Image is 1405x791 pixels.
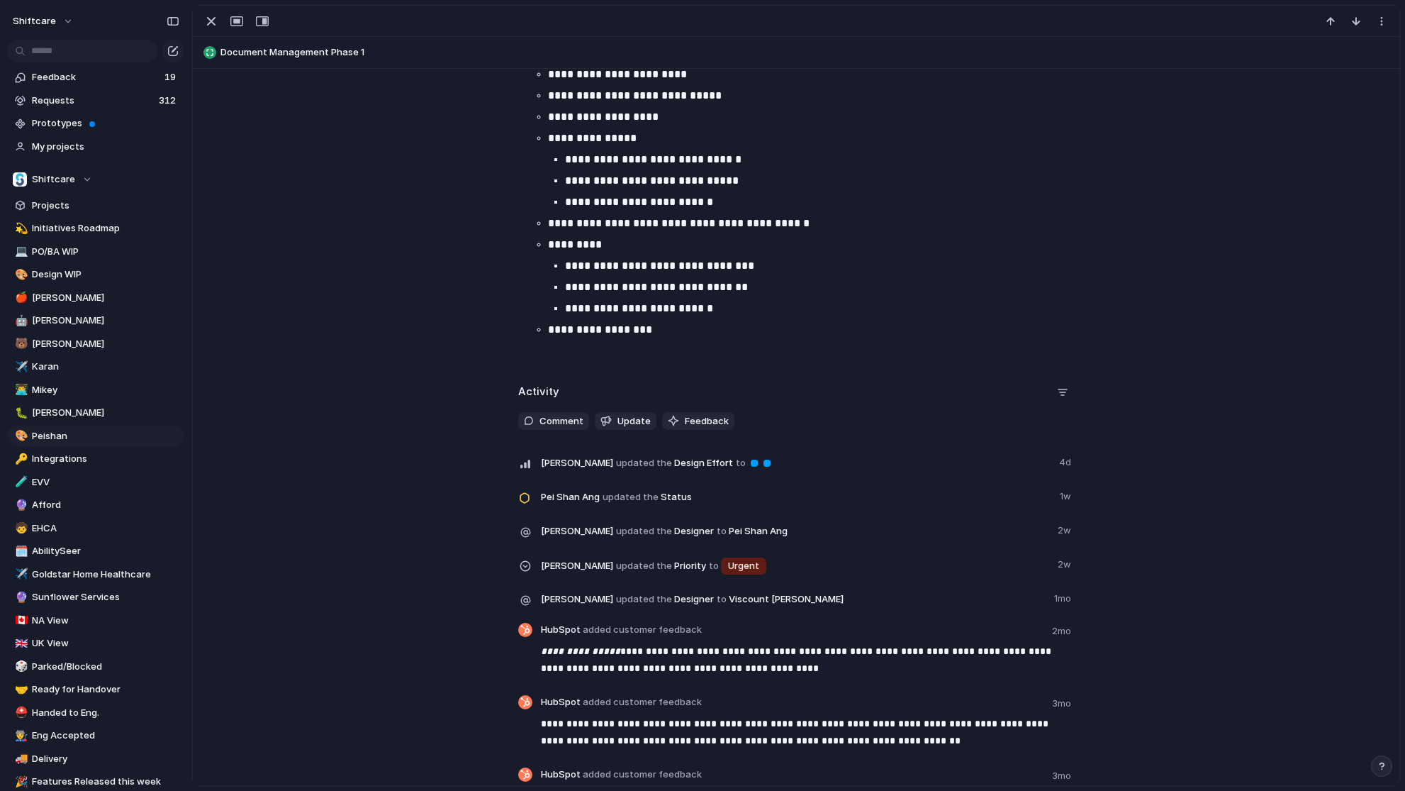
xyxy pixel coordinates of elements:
div: ✈️ [15,359,25,375]
a: 🐛[PERSON_NAME] [7,402,184,424]
a: 👨‍💻Mikey [7,380,184,401]
button: 💫 [13,221,27,236]
a: 👨‍🏭Eng Accepted [7,725,184,746]
span: Designer [541,589,1046,609]
span: updated the [603,490,659,504]
span: Projects [32,199,179,213]
span: Document Management Phase 1 [220,45,1393,60]
span: Requests [32,94,155,108]
div: 🎨 [15,428,25,444]
a: 💫Initiatives Roadmap [7,218,184,239]
span: [PERSON_NAME] [32,337,179,351]
span: shiftcare [13,14,56,28]
div: 🔑 [15,451,25,468]
h2: Activity [518,384,559,400]
span: [PERSON_NAME] [541,456,613,470]
span: Handed to Eng. [32,706,179,720]
div: 🧒 [15,520,25,536]
button: 🗓️ [13,544,27,558]
a: 🔮Sunflower Services [7,587,184,608]
a: 🧒EHCA [7,518,184,539]
span: [PERSON_NAME] [541,592,613,607]
a: ✈️Goldstar Home Healthcare [7,564,184,585]
span: Comment [539,414,583,428]
button: 🍎 [13,291,27,305]
span: Features Released this week [32,775,179,789]
div: 🚚Delivery [7,748,184,770]
span: NA View [32,614,179,628]
span: updated the [616,524,672,538]
span: 3mo [1052,697,1074,711]
div: 👨‍🏭 [15,728,25,744]
a: 💻PO/BA WIP [7,241,184,262]
a: 🇬🇧UK View [7,633,184,654]
span: [PERSON_NAME] [541,559,613,573]
span: [PERSON_NAME] [32,406,179,420]
div: 🔮 [15,497,25,514]
button: 🎨 [13,429,27,443]
div: 🍎[PERSON_NAME] [7,287,184,309]
span: Initiatives Roadmap [32,221,179,236]
a: 🗓️AbilitySeer [7,541,184,562]
a: 🎨Design WIP [7,264,184,285]
button: 🤖 [13,314,27,328]
span: PO/BA WIP [32,245,179,259]
span: to [717,592,727,607]
span: 1w [1060,487,1074,504]
div: 🎨 [15,267,25,283]
a: 🔑Integrations [7,448,184,470]
span: Peishan [32,429,179,443]
a: ⛑️Handed to Eng. [7,702,184,724]
div: 🇬🇧 [15,636,25,652]
button: Document Management Phase 1 [199,41,1393,64]
span: [PERSON_NAME] [32,314,179,328]
button: 🎨 [13,267,27,282]
div: 🧪 [15,474,25,490]
div: 🇨🇦 [15,612,25,629]
span: to [709,559,719,573]
div: 🇨🇦NA View [7,610,184,631]
button: ⛑️ [13,706,27,720]
a: 🤝Ready for Handover [7,679,184,700]
button: ✈️ [13,568,27,582]
a: 🧪EVV [7,472,184,493]
button: 💻 [13,245,27,259]
span: Eng Accepted [32,729,179,743]
span: EHCA [32,521,179,536]
span: added customer feedback [583,696,702,707]
button: Shiftcare [7,169,184,190]
span: Designer [541,521,1049,541]
button: shiftcare [6,10,81,33]
span: Karan [32,360,179,374]
span: Goldstar Home Healthcare [32,568,179,582]
a: ✈️Karan [7,356,184,377]
div: 🤝 [15,682,25,698]
button: 🤝 [13,682,27,697]
span: to [736,456,746,470]
a: Projects [7,195,184,216]
span: [PERSON_NAME] [32,291,179,305]
div: 💫 [15,221,25,237]
span: Sunflower Services [32,590,179,604]
a: 🐻[PERSON_NAME] [7,333,184,355]
div: 🚚 [15,751,25,767]
button: 🧪 [13,475,27,489]
span: UK View [32,636,179,651]
span: Pei Shan Ang [729,524,788,538]
button: 👨‍🏭 [13,729,27,743]
button: 🐻 [13,337,27,351]
button: Update [595,412,656,431]
span: Design WIP [32,267,179,282]
button: 🔑 [13,452,27,466]
div: 🤖 [15,313,25,329]
a: Prototypes [7,113,184,134]
button: 👨‍💻 [13,383,27,397]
